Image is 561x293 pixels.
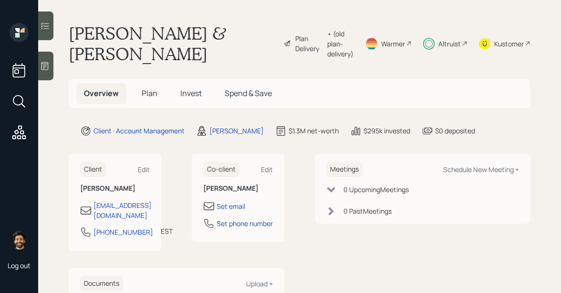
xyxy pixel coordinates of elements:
div: • (old plan-delivery) [327,29,353,59]
h6: [PERSON_NAME] [203,184,273,193]
h6: [PERSON_NAME] [80,184,150,193]
span: Plan [142,88,157,98]
div: [PERSON_NAME] [209,126,264,136]
h6: Co-client [203,162,239,177]
div: Plan Delivery [295,33,322,54]
div: Kustomer [494,39,524,49]
div: Set email [217,201,245,211]
div: Set phone number [217,218,273,228]
div: Log out [8,261,31,270]
div: Schedule New Meeting + [443,165,519,174]
span: Invest [180,88,202,98]
div: Edit [261,165,273,174]
div: [EMAIL_ADDRESS][DOMAIN_NAME] [93,200,152,220]
div: EST [161,226,173,236]
span: Spend & Save [225,88,272,98]
span: Overview [84,88,119,98]
h6: Documents [80,276,123,292]
div: Edit [138,165,150,174]
div: $1.3M net-worth [289,126,339,136]
div: Warmer [381,39,405,49]
h6: Meetings [326,162,363,177]
div: [PHONE_NUMBER] [93,227,153,237]
div: 0 Past Meeting s [343,206,392,216]
div: Upload + [246,279,273,288]
div: Altruist [438,39,461,49]
h6: Client [80,162,106,177]
h1: [PERSON_NAME] & [PERSON_NAME] [69,23,276,64]
div: $0 deposited [435,126,475,136]
div: $295k invested [364,126,410,136]
div: Client · Account Management [93,126,185,136]
div: 0 Upcoming Meeting s [343,184,409,195]
img: eric-schwartz-headshot.png [10,230,29,250]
